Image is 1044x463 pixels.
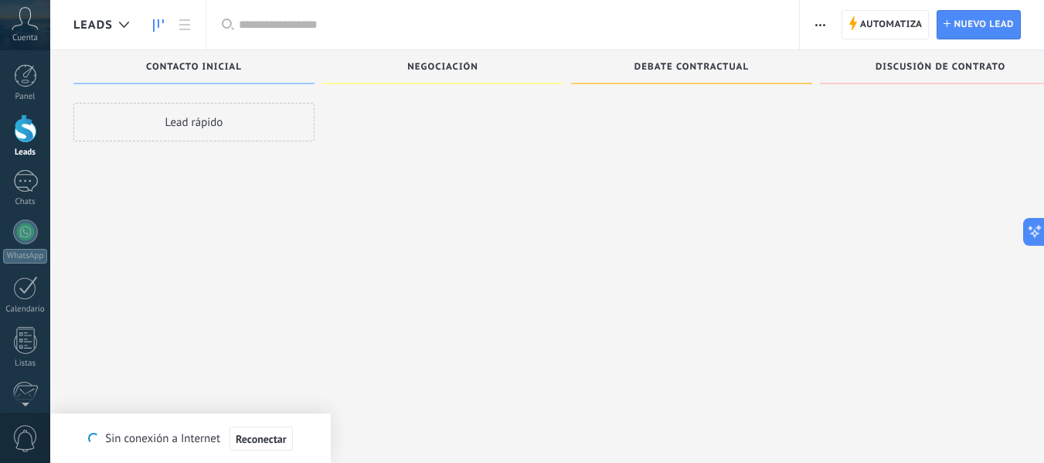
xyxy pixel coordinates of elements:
[876,62,1005,73] span: Discusión de contrato
[81,62,307,75] div: Contacto inicial
[407,62,478,73] span: Negociación
[230,427,293,451] button: Reconectar
[330,62,556,75] div: Negociación
[145,10,172,40] a: Leads
[842,10,930,39] a: Automatiza
[634,62,749,73] span: Debate contractual
[73,103,315,141] div: Lead rápido
[12,33,38,43] span: Cuenta
[954,11,1014,39] span: Nuevo lead
[579,62,804,75] div: Debate contractual
[3,197,48,207] div: Chats
[860,11,923,39] span: Automatiza
[88,426,292,451] div: Sin conexión a Internet
[172,10,198,40] a: Lista
[809,10,831,39] button: Más
[3,148,48,158] div: Leads
[3,92,48,102] div: Panel
[3,305,48,315] div: Calendario
[3,249,47,264] div: WhatsApp
[146,62,242,73] span: Contacto inicial
[236,434,287,444] span: Reconectar
[3,359,48,369] div: Listas
[937,10,1021,39] a: Nuevo lead
[73,18,113,32] span: Leads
